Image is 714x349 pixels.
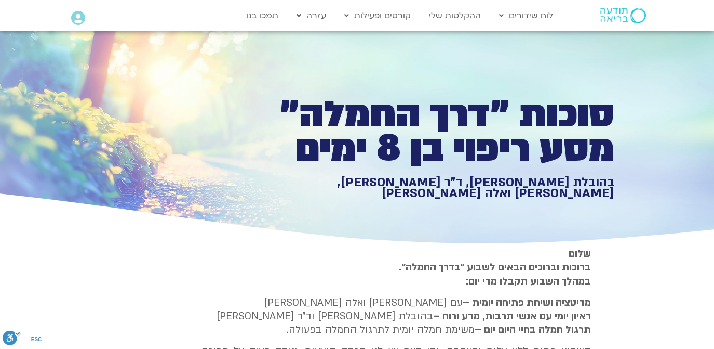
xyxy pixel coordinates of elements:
p: עם [PERSON_NAME] ואלה [PERSON_NAME] בהובלת [PERSON_NAME] וד״ר [PERSON_NAME] משימת חמלה יומית לתרג... [201,296,591,337]
a: קורסים ופעילות [339,6,416,25]
strong: שלום [569,247,591,261]
a: עזרה [291,6,331,25]
b: ראיון יומי עם אנשי תרבות, מדע ורוח – [433,309,591,323]
h1: בהובלת [PERSON_NAME], ד״ר [PERSON_NAME], [PERSON_NAME] ואלה [PERSON_NAME] [254,177,614,199]
strong: ברוכות וברוכים הבאים לשבוע ״בדרך החמלה״. במהלך השבוע תקבלו מדי יום: [399,261,591,288]
h1: סוכות ״דרך החמלה״ מסע ריפוי בן 8 ימים [254,98,614,166]
a: ההקלטות שלי [424,6,486,25]
strong: מדיטציה ושיחת פתיחה יומית – [463,296,591,309]
img: תודעה בריאה [600,8,646,23]
a: תמכו בנו [241,6,284,25]
b: תרגול חמלה בחיי היום יום – [475,323,591,337]
a: לוח שידורים [494,6,558,25]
